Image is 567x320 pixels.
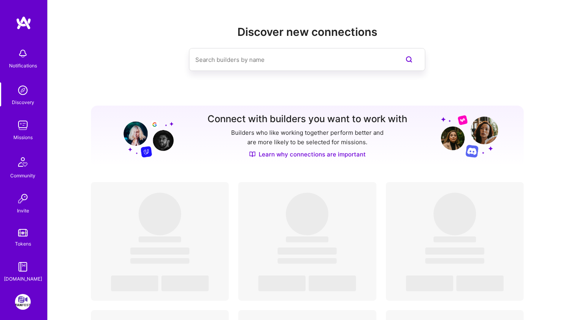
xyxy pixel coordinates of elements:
div: Invite [17,207,29,215]
p: Builders who like working together perform better and are more likely to be selected for missions. [230,128,385,147]
div: Missions [13,133,33,141]
span: ‌ [161,275,209,291]
a: Learn why connections are important [249,150,366,158]
img: tokens [18,229,28,236]
img: bell [15,46,31,61]
span: ‌ [309,275,356,291]
a: FanFest: Media Engagement Platform [13,294,33,310]
img: Discover [249,151,256,158]
input: Search builders by name [195,50,387,70]
h2: Discover new connections [91,26,524,39]
span: ‌ [425,247,484,255]
img: teamwork [15,117,31,133]
div: [DOMAIN_NAME] [4,275,42,283]
img: FanFest: Media Engagement Platform [15,294,31,310]
div: Notifications [9,61,37,70]
span: ‌ [139,193,181,235]
span: ‌ [278,258,337,264]
div: Community [10,171,35,180]
span: ‌ [286,193,328,235]
span: ‌ [406,275,453,291]
img: guide book [15,259,31,275]
span: ‌ [434,193,476,235]
span: ‌ [456,275,504,291]
span: ‌ [278,247,337,255]
span: ‌ [111,275,158,291]
img: Invite [15,191,31,207]
span: ‌ [434,236,476,242]
img: Grow your network [117,114,174,158]
h3: Connect with builders you want to work with [208,113,407,125]
div: Tokens [15,240,31,248]
span: ‌ [130,258,189,264]
span: ‌ [425,258,484,264]
img: Grow your network [441,115,498,158]
i: icon SearchPurple [404,55,414,64]
span: ‌ [286,236,328,242]
img: discovery [15,82,31,98]
span: ‌ [130,247,189,255]
img: logo [16,16,31,30]
span: ‌ [258,275,306,291]
img: Community [13,153,32,171]
span: ‌ [139,236,181,242]
div: Discovery [12,98,34,106]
